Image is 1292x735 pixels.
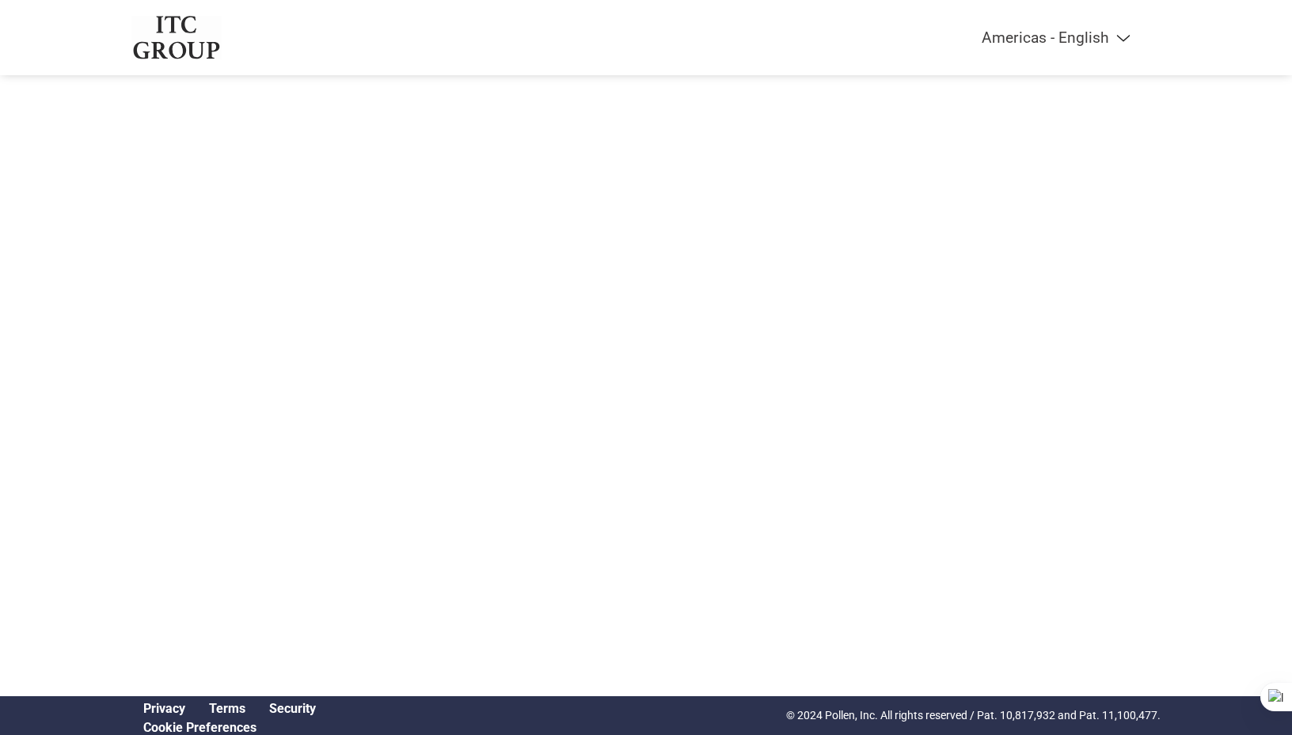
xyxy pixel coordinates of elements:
p: © 2024 Pollen, Inc. All rights reserved / Pat. 10,817,932 and Pat. 11,100,477. [786,707,1161,724]
a: Security [269,701,316,716]
a: Privacy [143,701,185,716]
a: Cookie Preferences, opens a dedicated popup modal window [143,720,256,735]
a: Terms [209,701,245,716]
div: Open Cookie Preferences Modal [131,720,328,735]
img: ITC Group [131,16,222,59]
